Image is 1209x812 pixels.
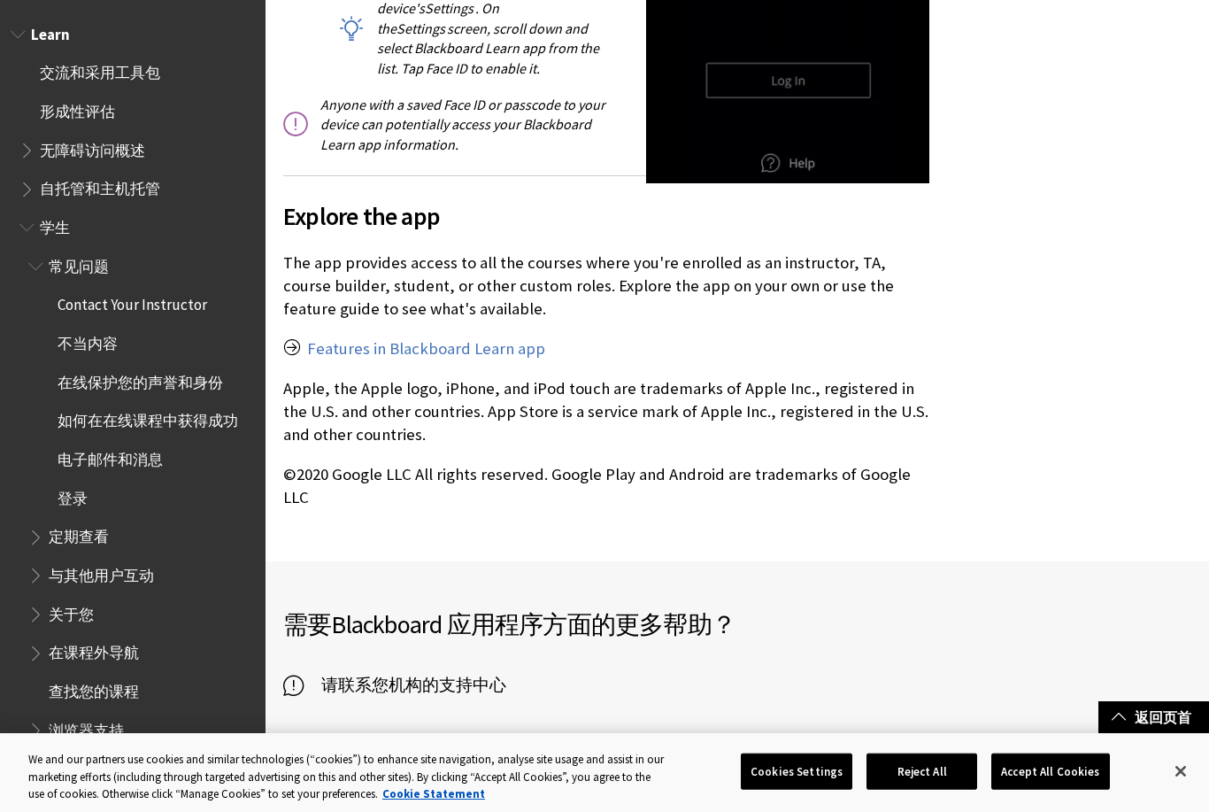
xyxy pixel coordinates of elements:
[58,483,88,507] span: 登录
[49,677,139,700] span: 查找您的课程
[741,753,852,790] button: Cookies Settings
[283,377,929,447] p: Apple, the Apple logo, iPhone, and iPod touch are trademarks of Apple Inc., registered in the U.S...
[49,638,139,662] span: 在课程外导航
[40,213,70,236] span: 学生
[866,753,977,790] button: Reject All
[283,606,737,643] h2: 需要 方面的更多帮助？
[331,608,543,640] span: Blackboard 应用程序
[307,338,545,360] a: Features in Blackboard Learn app
[58,367,223,391] span: 在线保护您的声誉和身份
[58,445,163,468] span: 电子邮件和消息
[49,561,154,584] span: 与其他用户互动
[40,58,160,82] span: 交流和采用工具包
[40,97,115,120] span: 形成性评估
[31,19,70,43] span: Learn
[40,135,145,159] span: 无障碍访问概述
[58,290,207,314] span: Contact Your Instructor
[58,329,118,352] span: 不当内容
[991,753,1109,790] button: Accept All Cookies
[304,672,506,699] span: 请联系您机构的支持中心
[58,406,238,430] span: 如何在在线课程中获得成功
[49,715,124,739] span: 浏览器支持
[283,175,929,235] h2: Explore the app
[382,786,485,801] a: More information about your privacy, opens in a new tab
[28,751,665,803] div: We and our partners use cookies and similar technologies (“cookies”) to enhance site navigation, ...
[1161,752,1200,791] button: Close
[283,95,929,154] p: Anyone with a saved Face ID or passcode to your device can potentially access your Blackboard Lea...
[1098,701,1209,734] a: 返回页首
[49,522,109,546] span: 定期查看
[397,19,445,37] span: Settings
[40,174,160,198] span: 自托管和主机托管
[283,251,929,321] p: The app provides access to all the courses where you're enrolled as an instructor, TA, course bui...
[49,599,94,623] span: 关于您
[283,672,506,699] a: 请联系您机构的支持中心
[49,251,109,275] span: 常见问题
[283,463,929,509] p: ©2020 Google LLC All rights reserved. Google Play and Android are trademarks of Google LLC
